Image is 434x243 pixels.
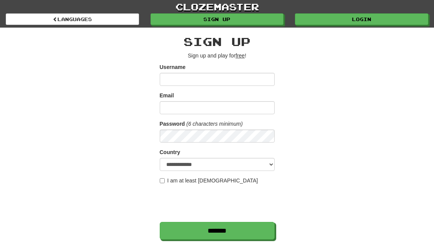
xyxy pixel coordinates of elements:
[160,188,276,218] iframe: reCAPTCHA
[295,13,428,25] a: Login
[160,92,174,99] label: Email
[160,35,275,48] h2: Sign up
[6,13,139,25] a: Languages
[151,13,284,25] a: Sign up
[160,178,165,183] input: I am at least [DEMOGRAPHIC_DATA]
[236,53,245,59] u: free
[160,148,180,156] label: Country
[187,121,243,127] em: (6 characters minimum)
[160,52,275,59] p: Sign up and play for !
[160,177,258,184] label: I am at least [DEMOGRAPHIC_DATA]
[160,120,185,128] label: Password
[160,63,186,71] label: Username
